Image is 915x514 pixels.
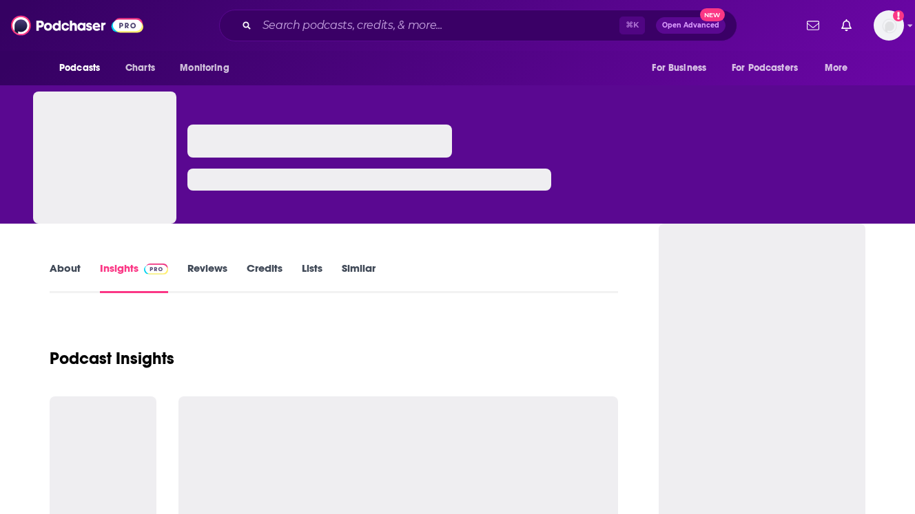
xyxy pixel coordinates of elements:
a: Charts [116,55,163,81]
span: More [825,58,848,78]
button: Show profile menu [874,10,904,41]
a: Show notifications dropdown [801,14,825,37]
span: ⌘ K [619,17,645,34]
div: Search podcasts, credits, & more... [219,10,737,41]
a: Show notifications dropdown [836,14,857,37]
a: InsightsPodchaser Pro [100,261,168,293]
span: Monitoring [180,58,229,78]
h1: Podcast Insights [50,348,174,369]
input: Search podcasts, credits, & more... [257,14,619,36]
button: open menu [642,55,723,81]
img: Podchaser Pro [144,264,168,275]
button: Open AdvancedNew [656,17,726,34]
a: Lists [302,261,322,293]
button: open menu [723,55,818,81]
img: Podchaser - Follow, Share and Rate Podcasts [11,12,143,39]
a: Reviews [187,261,227,293]
a: Similar [342,261,376,293]
svg: Add a profile image [893,10,904,21]
span: For Podcasters [732,58,798,78]
span: New [700,8,725,21]
span: Charts [125,58,155,78]
img: User Profile [874,10,904,41]
a: About [50,261,81,293]
button: open menu [815,55,865,81]
span: Podcasts [59,58,100,78]
span: Logged in as paigerusher [874,10,904,41]
span: For Business [652,58,706,78]
a: Credits [247,261,282,293]
span: Open Advanced [662,22,719,29]
button: open menu [50,55,118,81]
button: open menu [170,55,247,81]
